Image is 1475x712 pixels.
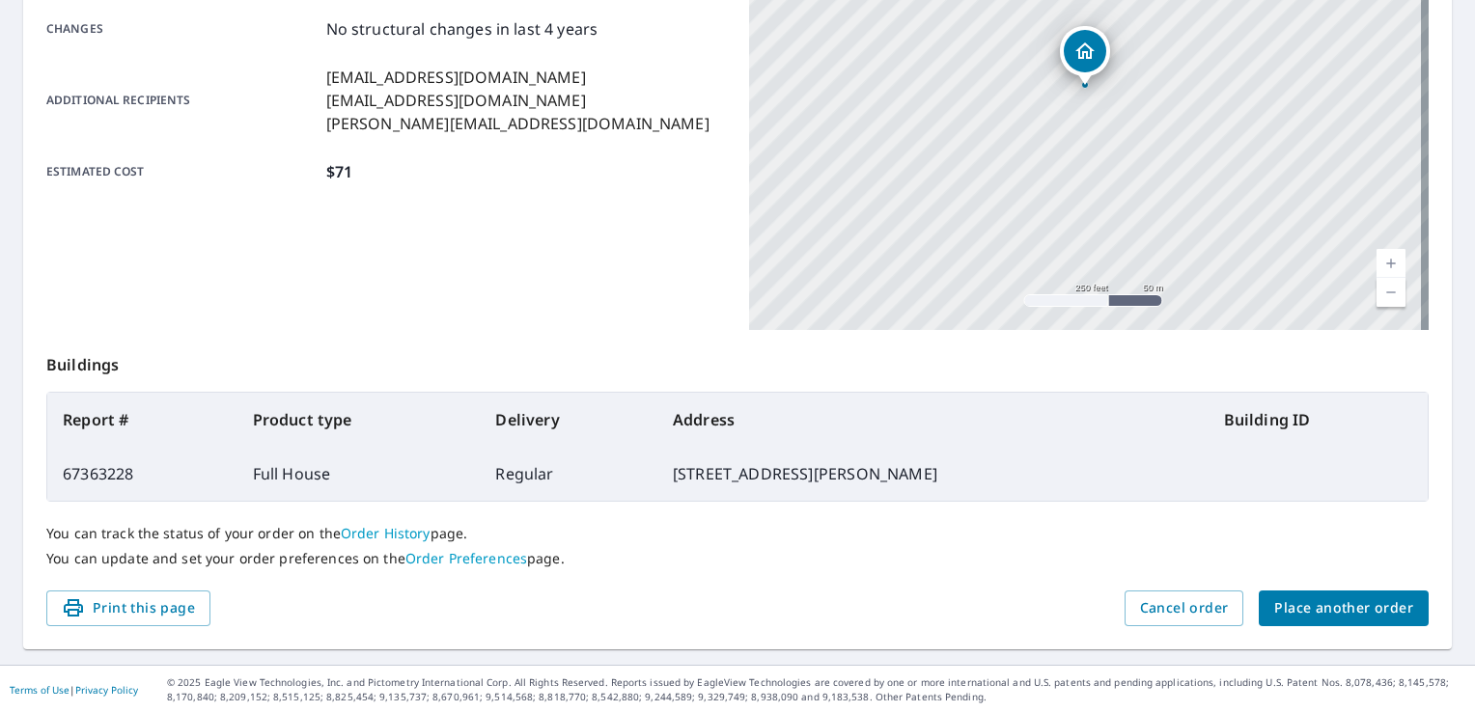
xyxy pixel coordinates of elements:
[326,112,710,135] p: [PERSON_NAME][EMAIL_ADDRESS][DOMAIN_NAME]
[10,683,70,697] a: Terms of Use
[326,160,352,183] p: $71
[1209,393,1428,447] th: Building ID
[237,447,481,501] td: Full House
[46,525,1429,542] p: You can track the status of your order on the page.
[1140,596,1229,620] span: Cancel order
[326,66,710,89] p: [EMAIL_ADDRESS][DOMAIN_NAME]
[46,66,319,135] p: Additional recipients
[46,590,210,626] button: Print this page
[46,160,319,183] p: Estimated cost
[341,524,431,542] a: Order History
[657,447,1209,501] td: [STREET_ADDRESS][PERSON_NAME]
[405,549,527,567] a: Order Preferences
[46,330,1429,392] p: Buildings
[326,17,598,41] p: No structural changes in last 4 years
[1125,590,1244,626] button: Cancel order
[657,393,1209,447] th: Address
[480,447,656,501] td: Regular
[47,447,237,501] td: 67363228
[46,17,319,41] p: Changes
[10,684,138,696] p: |
[237,393,481,447] th: Product type
[46,550,1429,567] p: You can update and set your order preferences on the page.
[62,596,195,620] span: Print this page
[1377,249,1405,278] a: Current Level 17, Zoom In
[75,683,138,697] a: Privacy Policy
[1060,26,1110,86] div: Dropped pin, building 1, Residential property, 12 Gibson St Jamestown, PA 16134
[1274,596,1413,620] span: Place another order
[47,393,237,447] th: Report #
[1377,278,1405,307] a: Current Level 17, Zoom Out
[1259,590,1429,626] button: Place another order
[167,675,1465,704] p: © 2025 Eagle View Technologies, Inc. and Pictometry International Corp. All Rights Reserved. Repo...
[326,89,710,112] p: [EMAIL_ADDRESS][DOMAIN_NAME]
[480,393,656,447] th: Delivery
